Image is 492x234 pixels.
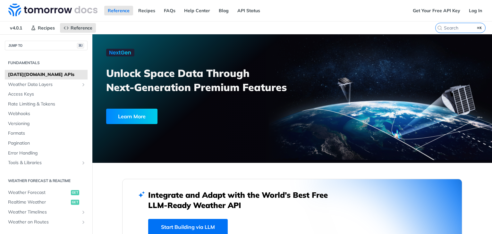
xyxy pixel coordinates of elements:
div: Learn More [106,109,157,124]
a: Pagination [5,138,88,148]
a: Versioning [5,119,88,129]
img: NextGen [106,49,134,56]
a: Log In [465,6,486,15]
span: Versioning [8,121,86,127]
a: Learn More [106,109,260,124]
span: [DATE][DOMAIN_NAME] APIs [8,71,86,78]
a: Webhooks [5,109,88,119]
img: Tomorrow.io Weather API Docs [8,4,98,16]
button: Show subpages for Weather on Routes [81,220,86,225]
button: Show subpages for Tools & Libraries [81,160,86,165]
button: Show subpages for Weather Timelines [81,210,86,215]
span: Recipes [38,25,55,31]
span: Webhooks [8,111,86,117]
a: Reference [104,6,133,15]
a: Blog [215,6,232,15]
span: Weather Timelines [8,209,79,215]
a: Recipes [27,23,58,33]
span: Realtime Weather [8,199,69,205]
h2: Integrate and Adapt with the World’s Best Free LLM-Ready Weather API [148,190,337,210]
span: get [71,200,79,205]
a: Realtime Weatherget [5,197,88,207]
span: v4.0.1 [6,23,26,33]
a: Recipes [135,6,159,15]
span: Error Handling [8,150,86,156]
a: Reference [60,23,96,33]
a: Access Keys [5,89,88,99]
a: [DATE][DOMAIN_NAME] APIs [5,70,88,79]
span: Reference [71,25,92,31]
a: Weather Data LayersShow subpages for Weather Data Layers [5,80,88,89]
h2: Weather Forecast & realtime [5,178,88,184]
a: FAQs [160,6,179,15]
a: Rate Limiting & Tokens [5,99,88,109]
h3: Unlock Space Data Through Next-Generation Premium Features [106,66,299,94]
svg: Search [437,25,442,30]
span: Weather Forecast [8,189,69,196]
button: JUMP TO⌘/ [5,41,88,50]
a: Tools & LibrariesShow subpages for Tools & Libraries [5,158,88,168]
button: Show subpages for Weather Data Layers [81,82,86,87]
kbd: ⌘K [476,25,484,31]
a: Formats [5,129,88,138]
h2: Fundamentals [5,60,88,66]
span: Weather Data Layers [8,81,79,88]
a: Help Center [181,6,214,15]
a: Weather TimelinesShow subpages for Weather Timelines [5,207,88,217]
span: Pagination [8,140,86,146]
span: Formats [8,130,86,137]
a: API Status [234,6,264,15]
span: get [71,190,79,195]
span: Weather on Routes [8,219,79,225]
a: Weather on RoutesShow subpages for Weather on Routes [5,217,88,227]
a: Weather Forecastget [5,188,88,197]
span: Access Keys [8,91,86,97]
span: Tools & Libraries [8,160,79,166]
a: Get Your Free API Key [409,6,464,15]
span: Rate Limiting & Tokens [8,101,86,107]
a: Error Handling [5,148,88,158]
span: ⌘/ [77,43,84,48]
